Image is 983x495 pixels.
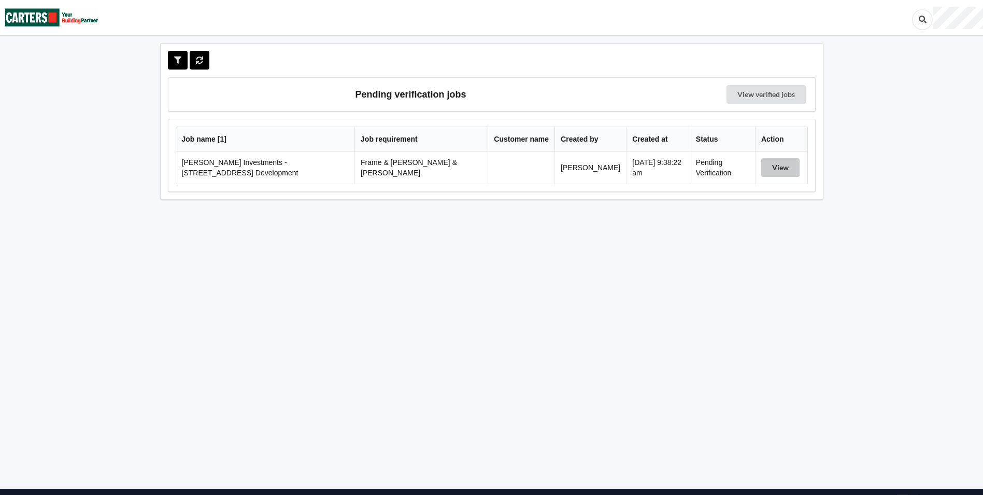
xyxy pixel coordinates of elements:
a: View [761,163,802,172]
th: Customer name [488,127,554,152]
div: User Profile [933,7,983,29]
th: Job name [ 1 ] [176,127,355,152]
h3: Pending verification jobs [176,85,646,104]
th: Job requirement [354,127,488,152]
th: Created by [554,127,626,152]
td: [PERSON_NAME] [554,152,626,184]
td: [PERSON_NAME] Investments - [STREET_ADDRESS] Development [176,152,355,184]
th: Status [690,127,755,152]
td: [DATE] 9:38:22 am [626,152,690,184]
td: Pending Verification [690,152,755,184]
th: Created at [626,127,690,152]
td: Frame & [PERSON_NAME] & [PERSON_NAME] [354,152,488,184]
th: Action [755,127,807,152]
a: View verified jobs [726,85,806,104]
button: View [761,158,800,177]
img: Carters [5,1,98,34]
